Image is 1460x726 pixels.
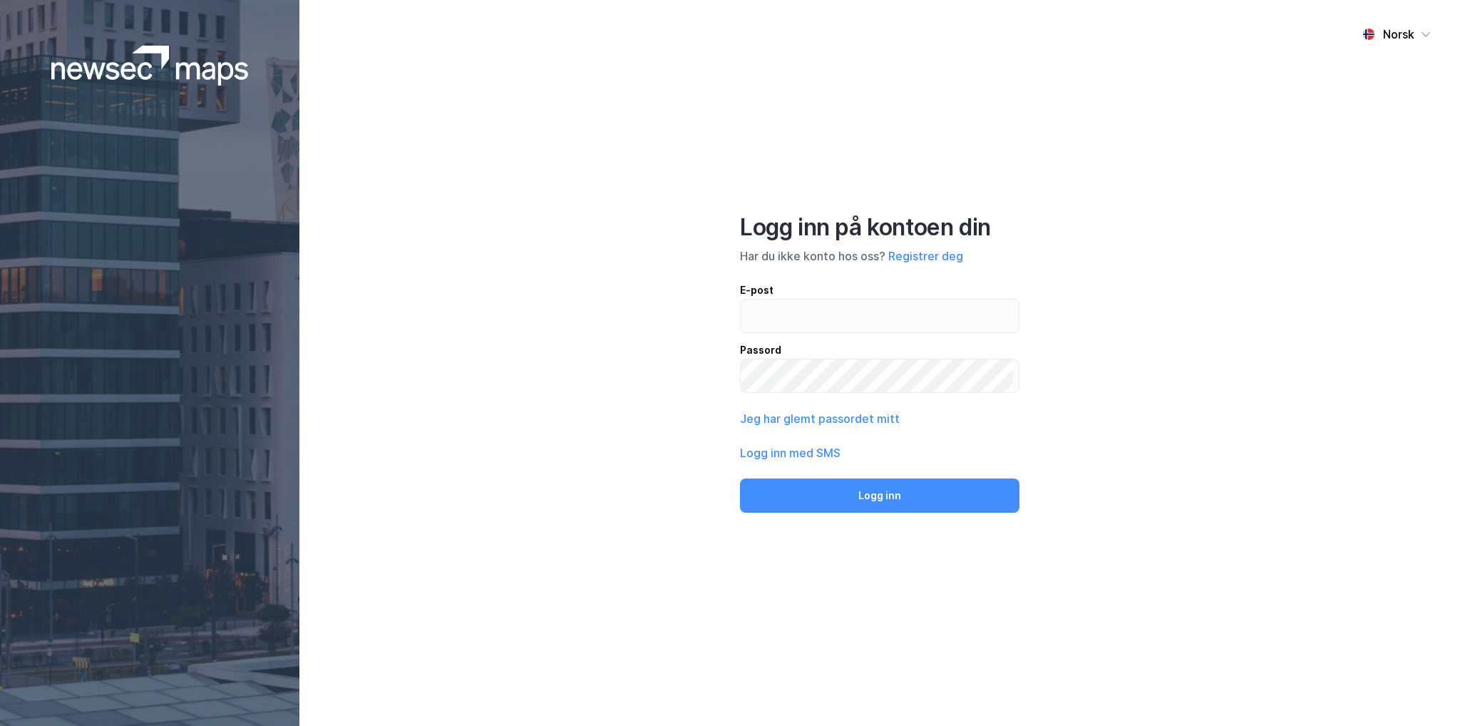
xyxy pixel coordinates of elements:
div: Logg inn på kontoen din [740,213,1019,242]
div: Passord [740,342,1019,359]
img: logoWhite.bf58a803f64e89776f2b079ca2356427.svg [51,46,249,86]
button: Logg inn [740,479,1019,513]
button: Registrer deg [888,247,963,265]
button: Jeg har glemt passordet mitt [740,410,900,427]
div: E-post [740,282,1019,299]
button: Logg inn med SMS [740,444,840,461]
div: Norsk [1383,26,1414,43]
div: Har du ikke konto hos oss? [740,247,1019,265]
